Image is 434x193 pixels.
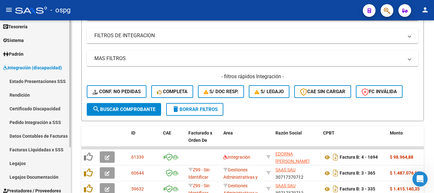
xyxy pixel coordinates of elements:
[340,155,378,160] strong: Factura B: 4 - 1694
[166,103,223,116] button: Borrar Filtros
[92,107,155,112] span: Buscar Comprobante
[94,32,403,39] mat-panel-title: FILTROS DE INTEGRACION
[131,155,144,160] span: 61339
[188,167,210,180] span: Z99 - Sin Identificar
[131,130,135,135] span: ID
[87,103,161,116] button: Buscar Comprobante
[340,187,375,192] strong: Factura B: 3 - 335
[50,3,71,17] span: - ospg
[131,170,144,176] span: 60644
[3,51,24,58] span: Padrón
[87,51,418,66] mat-expansion-panel-header: MAS FILTROS
[223,130,233,135] span: Area
[294,85,351,98] button: CAE SIN CARGAR
[275,151,309,164] span: EDORNA [PERSON_NAME]
[390,170,420,176] strong: $ 1.487.076,98
[160,126,186,154] datatable-header-cell: CAE
[186,126,221,154] datatable-header-cell: Facturado x Orden De
[188,130,212,143] span: Facturado x Orden De
[172,107,218,112] span: Borrar Filtros
[92,105,100,113] mat-icon: search
[273,126,321,154] datatable-header-cell: Razón Social
[387,126,425,154] datatable-header-cell: Monto
[223,167,258,187] span: Gestiones Administrativas y Otros
[198,85,244,98] button: S/ Doc Resp.
[87,85,146,98] button: Conf. no pedidas
[129,126,160,154] datatable-header-cell: ID
[275,167,295,172] span: SAAS SAU
[254,89,284,94] span: S/ legajo
[94,55,403,62] mat-panel-title: MAS FILTROS
[204,89,239,94] span: S/ Doc Resp.
[249,85,289,98] button: S/ legajo
[390,130,403,135] span: Monto
[340,171,375,176] strong: Factura B: 3 - 365
[172,105,180,113] mat-icon: delete
[223,155,250,160] span: Integración
[87,73,418,80] h4: - filtros rápidos Integración -
[3,23,28,30] span: Tesorería
[163,130,171,135] span: CAE
[3,37,24,44] span: Sistema
[390,155,413,160] strong: $ 98.964,88
[321,126,387,154] datatable-header-cell: CPBT
[275,183,295,188] span: SAAS SAU
[3,64,62,71] span: Integración (discapacidad)
[412,171,428,187] iframe: Intercom live chat
[221,126,264,154] datatable-header-cell: Area
[87,28,418,43] mat-expansion-panel-header: FILTROS DE INTEGRACION
[300,89,345,94] span: CAE SIN CARGAR
[323,130,335,135] span: CPBT
[390,186,420,191] strong: $ 1.415.140,35
[331,168,340,178] i: Descargar documento
[275,130,302,135] span: Razón Social
[5,6,13,14] mat-icon: menu
[275,166,318,180] div: 30717370712
[356,85,403,98] button: FC Inválida
[157,89,187,94] span: Completa
[362,89,397,94] span: FC Inválida
[151,85,193,98] button: Completa
[421,6,429,14] mat-icon: person
[131,186,144,191] span: 59632
[275,150,318,164] div: 27225915690
[92,89,141,94] span: Conf. no pedidas
[331,152,340,162] i: Descargar documento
